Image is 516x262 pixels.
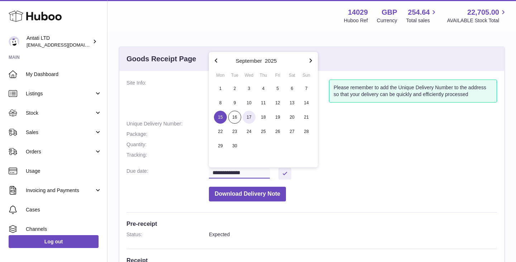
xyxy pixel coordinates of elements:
[382,8,397,17] strong: GBP
[228,72,242,78] div: Tue
[126,152,209,164] dt: Tracking:
[242,124,256,139] button: 24
[285,110,299,124] button: 20
[285,81,299,96] button: 6
[271,124,285,139] button: 26
[228,139,242,153] button: 30
[242,96,256,110] button: 10
[9,36,19,47] img: toufic@antatiskin.com
[299,81,314,96] button: 7
[213,110,228,124] button: 15
[243,96,255,109] span: 10
[228,124,242,139] button: 23
[27,35,91,48] div: Antati LTD
[286,96,298,109] span: 13
[286,111,298,124] span: 20
[285,72,299,78] div: Sat
[26,226,102,233] span: Channels
[228,82,241,95] span: 2
[228,111,241,124] span: 16
[228,110,242,124] button: 16
[26,168,102,175] span: Usage
[467,8,499,17] span: 22,705.00
[26,148,94,155] span: Orders
[214,125,227,138] span: 22
[257,125,270,138] span: 25
[214,139,227,152] span: 29
[214,96,227,109] span: 8
[126,131,209,138] dt: Package:
[243,125,255,138] span: 24
[285,96,299,110] button: 13
[271,110,285,124] button: 19
[256,110,271,124] button: 18
[271,96,285,110] button: 12
[228,96,242,110] button: 9
[242,81,256,96] button: 3
[447,17,507,24] span: AVAILABLE Stock Total
[26,90,94,97] span: Listings
[243,82,255,95] span: 3
[344,17,368,24] div: Huboo Ref
[243,111,255,124] span: 17
[126,168,209,180] dt: Due date:
[209,231,497,238] dd: Expected
[329,80,497,103] div: Please remember to add the Unique Delivery Number to the address so that your delivery can be qui...
[213,96,228,110] button: 8
[257,111,270,124] span: 18
[26,71,102,78] span: My Dashboard
[377,17,397,24] div: Currency
[228,139,241,152] span: 30
[299,72,314,78] div: Sun
[213,124,228,139] button: 22
[300,125,313,138] span: 28
[228,81,242,96] button: 2
[214,82,227,95] span: 1
[209,187,286,201] button: Download Delivery Note
[126,141,209,148] dt: Quantity:
[271,82,284,95] span: 5
[271,72,285,78] div: Fri
[126,120,209,127] dt: Unique Delivery Number:
[213,139,228,153] button: 29
[408,8,430,17] span: 254.64
[406,8,438,24] a: 254.64 Total sales
[348,8,368,17] strong: 14029
[126,80,209,117] dt: Site Info:
[209,120,497,127] dd: 14029-200218
[209,131,497,138] dd: Pallets
[271,81,285,96] button: 5
[26,187,94,194] span: Invoicing and Payments
[209,141,497,148] dd: 1
[256,96,271,110] button: 11
[300,96,313,109] span: 14
[26,129,94,136] span: Sales
[299,96,314,110] button: 14
[228,96,241,109] span: 9
[214,111,227,124] span: 15
[242,72,256,78] div: Wed
[27,42,105,48] span: [EMAIL_ADDRESS][DOMAIN_NAME]
[257,82,270,95] span: 4
[300,82,313,95] span: 7
[256,72,271,78] div: Thu
[271,111,284,124] span: 19
[406,17,438,24] span: Total sales
[26,206,102,213] span: Cases
[300,111,313,124] span: 21
[286,82,298,95] span: 6
[257,96,270,109] span: 11
[265,58,277,63] button: 2025
[285,124,299,139] button: 27
[299,124,314,139] button: 28
[228,125,241,138] span: 23
[26,110,94,116] span: Stock
[213,81,228,96] button: 1
[286,125,298,138] span: 27
[126,231,209,238] dt: Status:
[242,110,256,124] button: 17
[236,58,262,63] button: September
[299,110,314,124] button: 21
[256,81,271,96] button: 4
[271,125,284,138] span: 26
